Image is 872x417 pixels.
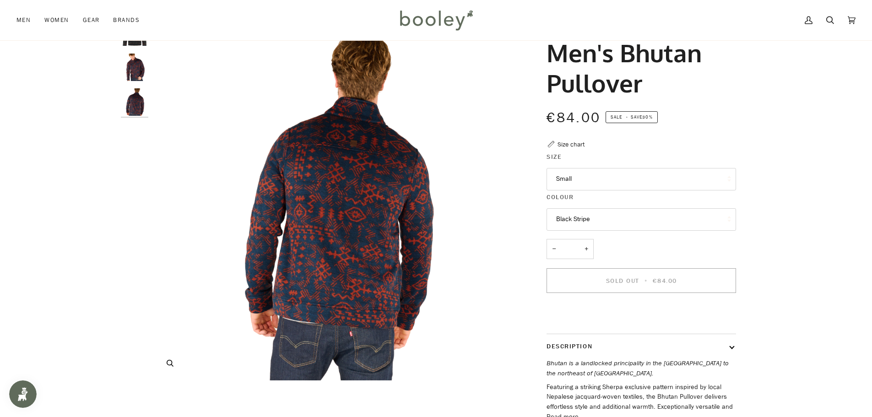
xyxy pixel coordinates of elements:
em: Bhutan is a landlocked principality in the [GEOGRAPHIC_DATA] to the northeast of [GEOGRAPHIC_DATA]. [547,359,729,378]
button: Black Stripe [547,208,736,231]
span: €84.00 [547,108,601,127]
img: Booley [396,7,476,33]
button: − [547,239,561,260]
span: Gear [83,16,100,25]
iframe: Button to open loyalty program pop-up [9,380,37,408]
input: Quantity [547,239,594,260]
p: Featuring a striking Sherpa exclusive pattern inspired by local Nepalese jacquard-woven textiles,... [547,382,736,412]
span: Sale [611,114,622,120]
em: • [623,114,631,120]
button: Sold Out • €84.00 [547,268,736,293]
img: Sherpa Adventure Gear Men's Bhutan Pullover - Booley Galway [121,54,148,81]
span: Save [606,111,658,123]
img: Sherpa Adventure Gear Men&#39;s Bhutan Pullover - Booley Galway [153,18,515,380]
span: Sold Out [606,276,639,285]
button: Description [547,334,736,358]
span: Brands [113,16,140,25]
span: Size [547,152,562,162]
div: Size chart [558,140,585,149]
h1: Men's Bhutan Pullover [547,38,729,98]
div: Sherpa Adventure Gear Men's Bhutan Pullover - Booley Galway [153,18,515,380]
span: €84.00 [653,276,677,285]
span: • [642,276,650,285]
button: + [579,239,594,260]
img: Sherpa Adventure Gear Men's Bhutan Pullover - Booley Galway [121,88,148,116]
span: Women [44,16,69,25]
button: Small [547,168,736,190]
span: Men [16,16,31,25]
span: 30% [642,114,652,120]
span: Colour [547,192,574,202]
